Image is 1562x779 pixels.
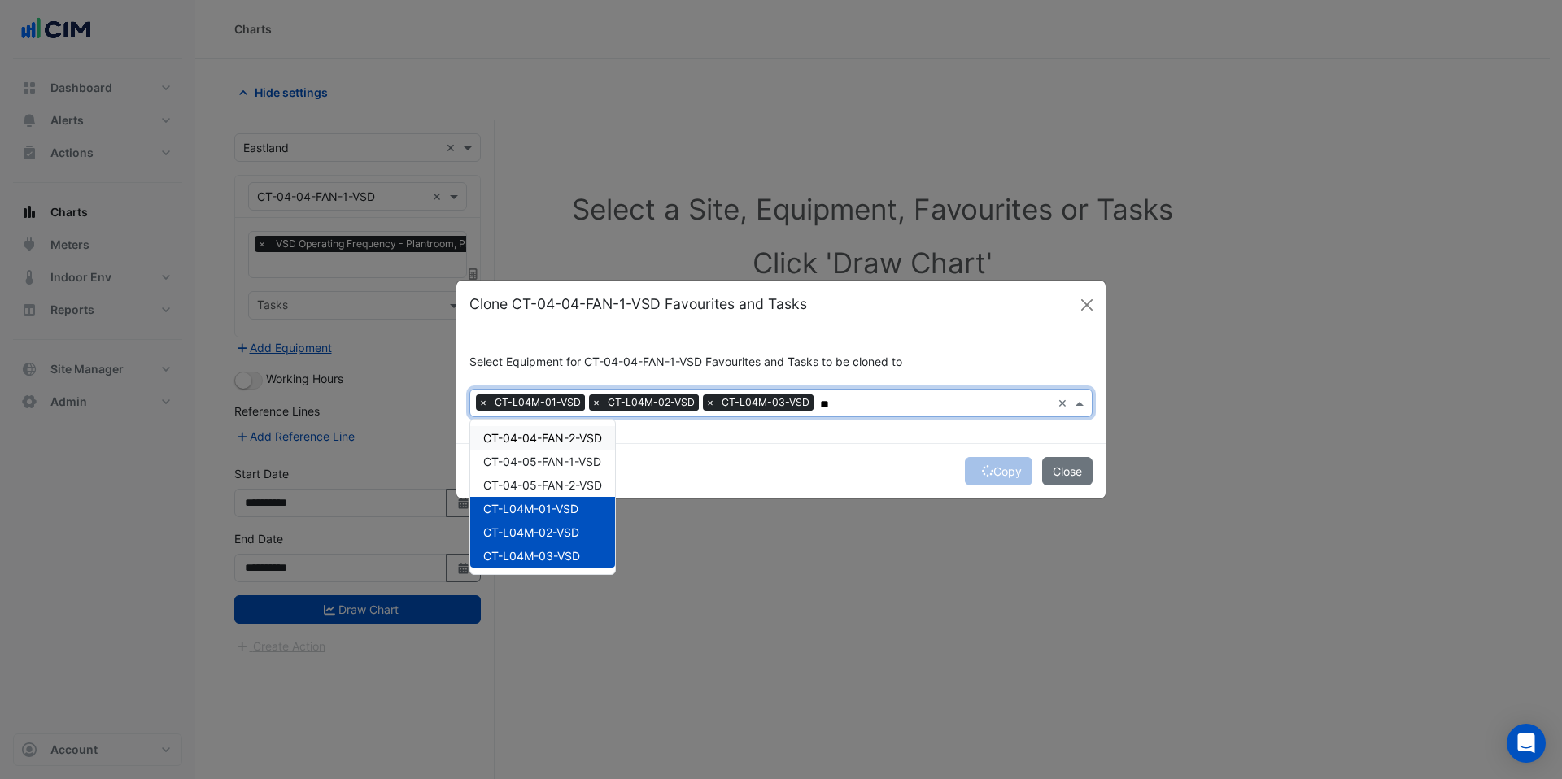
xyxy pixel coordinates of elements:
[1507,724,1546,763] div: Open Intercom Messenger
[483,455,601,468] span: CT-04-05-FAN-1-VSD
[483,502,578,516] span: CT-L04M-01-VSD
[483,525,579,539] span: CT-L04M-02-VSD
[483,478,602,492] span: CT-04-05-FAN-2-VSD
[1075,293,1099,317] button: Close
[491,394,585,411] span: CT-L04M-01-VSD
[469,355,1093,369] h6: Select Equipment for CT-04-04-FAN-1-VSD Favourites and Tasks to be cloned to
[703,394,718,411] span: ×
[469,419,616,575] ng-dropdown-panel: Options list
[589,394,604,411] span: ×
[476,394,491,411] span: ×
[1042,457,1093,485] button: Close
[604,394,699,411] span: CT-L04M-02-VSD
[469,294,807,315] h5: Clone CT-04-04-FAN-1-VSD Favourites and Tasks
[483,431,602,445] span: CT-04-04-FAN-2-VSD
[483,549,580,563] span: CT-L04M-03-VSD
[1058,394,1071,411] span: Clear
[718,394,814,411] span: CT-L04M-03-VSD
